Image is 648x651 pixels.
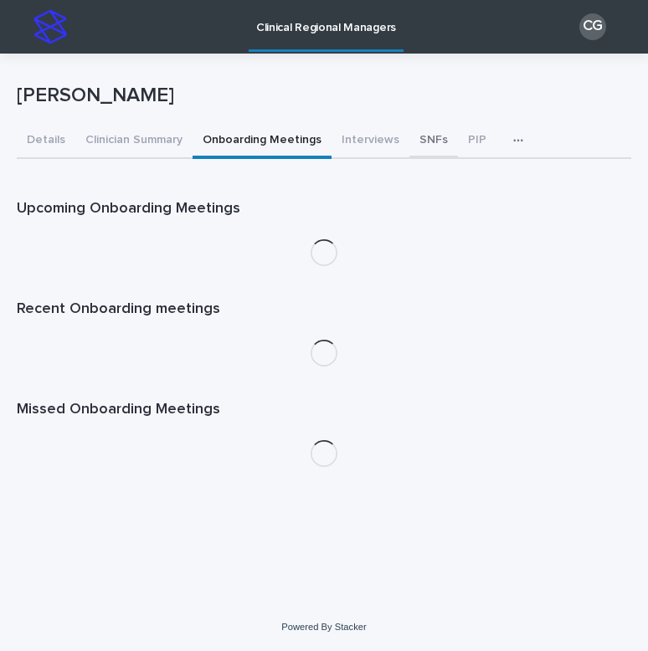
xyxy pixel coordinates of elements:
button: SNFs [409,124,458,159]
button: Interviews [332,124,409,159]
img: stacker-logo-s-only.png [33,10,67,44]
h1: Recent Onboarding meetings [17,300,631,320]
div: CG [579,13,606,40]
p: [PERSON_NAME] [17,84,625,108]
a: Powered By Stacker [281,622,366,632]
button: Details [17,124,75,159]
button: PIP [458,124,496,159]
button: Onboarding Meetings [193,124,332,159]
h1: Upcoming Onboarding Meetings [17,199,631,219]
button: Clinician Summary [75,124,193,159]
h1: Missed Onboarding Meetings [17,400,631,420]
